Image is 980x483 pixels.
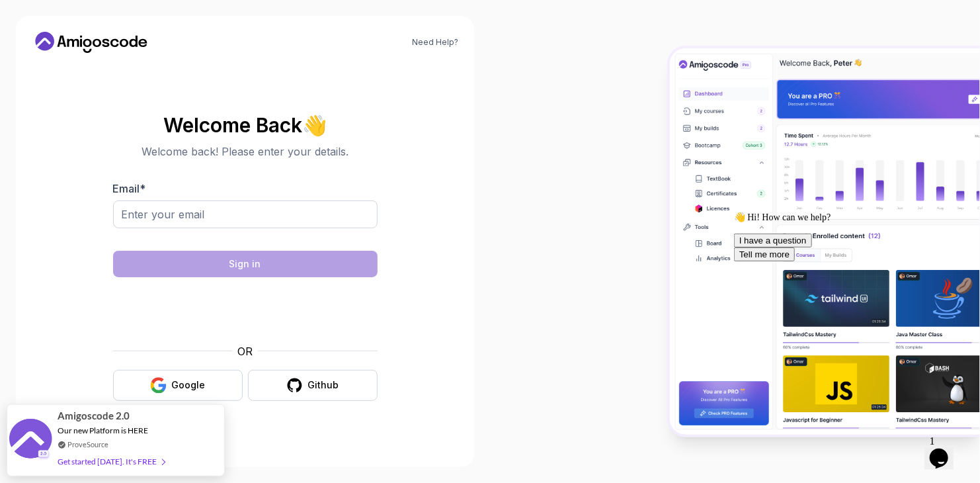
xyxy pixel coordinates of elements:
[32,32,151,53] a: Home link
[67,439,108,450] a: ProveSource
[172,378,206,392] div: Google
[248,370,378,401] button: Github
[670,48,980,435] img: Amigoscode Dashboard
[729,206,967,423] iframe: chat widget
[113,182,146,195] label: Email *
[308,378,339,392] div: Github
[58,425,148,435] span: Our new Platform is HERE
[9,419,52,462] img: provesource social proof notification image
[412,37,458,48] a: Need Help?
[145,285,345,335] iframe: Widget containing checkbox for hCaptcha security challenge
[113,370,243,401] button: Google
[58,454,165,469] div: Get started [DATE]. It's FREE
[58,408,130,423] span: Amigoscode 2.0
[5,41,66,55] button: Tell me more
[924,430,967,470] iframe: chat widget
[5,5,243,55] div: 👋 Hi! How can we help?I have a questionTell me more
[113,200,378,228] input: Enter your email
[113,251,378,277] button: Sign in
[237,343,253,359] p: OR
[113,144,378,159] p: Welcome back! Please enter your details.
[5,27,83,41] button: I have a question
[5,6,102,16] span: 👋 Hi! How can we help?
[113,114,378,136] h2: Welcome Back
[229,257,261,271] div: Sign in
[301,112,328,137] span: 👋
